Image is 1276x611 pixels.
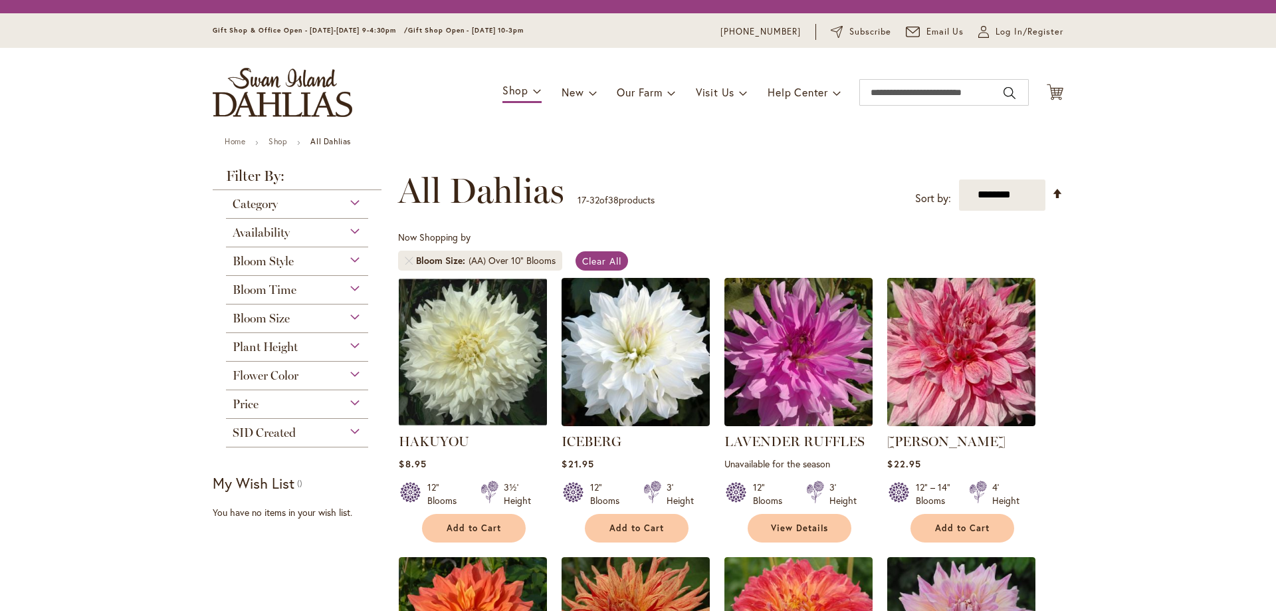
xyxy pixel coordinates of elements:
[399,416,547,429] a: Hakuyou
[753,481,790,507] div: 12" Blooms
[935,523,990,534] span: Add to Cart
[906,25,964,39] a: Email Us
[849,25,891,39] span: Subscribe
[398,231,471,243] span: Now Shopping by
[978,25,1063,39] a: Log In/Register
[617,85,662,99] span: Our Farm
[213,473,294,493] strong: My Wish List
[696,85,734,99] span: Visit Us
[724,416,873,429] a: LAVENDER RUFFLES
[562,85,584,99] span: New
[310,136,351,146] strong: All Dahlias
[589,193,599,206] span: 32
[996,25,1063,39] span: Log In/Register
[562,433,621,449] a: ICEBERG
[1004,82,1015,104] button: Search
[213,506,390,519] div: You have no items in your wish list.
[916,481,953,507] div: 12" – 14" Blooms
[576,251,628,271] a: Clear All
[926,25,964,39] span: Email Us
[724,278,873,426] img: LAVENDER RUFFLES
[887,433,1006,449] a: [PERSON_NAME]
[578,189,655,211] p: - of products
[469,254,556,267] div: (AA) Over 10" Blooms
[771,523,828,534] span: View Details
[992,481,1019,507] div: 4' Height
[405,257,413,265] a: Remove Bloom Size (AA) Over 10" Blooms
[427,481,465,507] div: 12" Blooms
[233,283,296,297] span: Bloom Time
[590,481,627,507] div: 12" Blooms
[213,26,408,35] span: Gift Shop & Office Open - [DATE]-[DATE] 9-4:30pm /
[915,186,951,211] label: Sort by:
[578,193,586,206] span: 17
[582,255,621,267] span: Clear All
[502,83,528,97] span: Shop
[562,278,710,426] img: ICEBERG
[585,514,689,543] button: Add to Cart
[608,193,619,206] span: 38
[233,225,290,240] span: Availability
[233,197,278,211] span: Category
[399,433,469,449] a: HAKUYOU
[422,514,526,543] button: Add to Cart
[398,171,564,211] span: All Dahlias
[233,397,259,412] span: Price
[887,278,1035,426] img: MAKI
[910,514,1014,543] button: Add to Cart
[724,457,873,470] p: Unavailable for the season
[829,481,857,507] div: 3' Height
[416,254,469,267] span: Bloom Size
[609,523,664,534] span: Add to Cart
[748,514,851,543] a: View Details
[720,25,801,39] a: [PHONE_NUMBER]
[562,416,710,429] a: ICEBERG
[562,457,593,470] span: $21.95
[399,457,426,470] span: $8.95
[233,254,294,269] span: Bloom Style
[504,481,531,507] div: 3½' Height
[887,416,1035,429] a: MAKI
[268,136,287,146] a: Shop
[667,481,694,507] div: 3' Height
[225,136,245,146] a: Home
[887,457,920,470] span: $22.95
[213,68,352,117] a: store logo
[447,523,501,534] span: Add to Cart
[233,426,296,440] span: SID Created
[233,368,298,383] span: Flower Color
[724,433,865,449] a: LAVENDER RUFFLES
[233,311,290,326] span: Bloom Size
[768,85,828,99] span: Help Center
[233,340,298,354] span: Plant Height
[408,26,524,35] span: Gift Shop Open - [DATE] 10-3pm
[213,169,381,190] strong: Filter By:
[399,278,547,426] img: Hakuyou
[831,25,891,39] a: Subscribe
